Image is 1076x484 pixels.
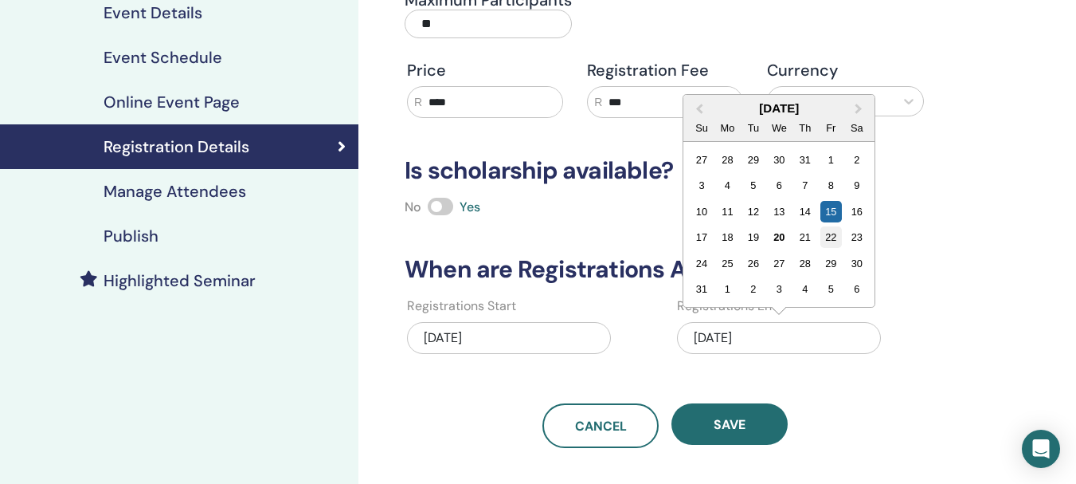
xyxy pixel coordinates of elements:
div: Choose Saturday, August 23rd, 2025 [846,226,867,248]
h4: Currency [767,61,923,80]
span: Cancel [575,418,627,435]
div: Choose Wednesday, August 20th, 2025 [769,226,790,248]
h4: Online Event Page [104,92,240,112]
div: We [769,117,790,139]
button: Next Month [847,96,873,122]
h4: Publish [104,226,158,246]
a: Cancel [542,403,659,448]
h4: Event Schedule [104,48,222,67]
div: Choose Sunday, August 10th, 2025 [691,201,712,222]
div: Choose Thursday, September 4th, 2025 [794,278,816,300]
div: [DATE] [683,101,874,115]
div: Choose Friday, August 29th, 2025 [820,253,842,274]
div: Choose Friday, August 8th, 2025 [820,175,842,196]
div: Choose Thursday, July 31st, 2025 [794,149,816,171]
span: Save [714,416,745,433]
div: Choose Tuesday, August 12th, 2025 [742,201,764,222]
div: Th [794,117,816,139]
h4: Price [407,61,563,80]
div: Choose Date [683,94,875,308]
div: Choose Wednesday, September 3rd, 2025 [769,278,790,300]
div: Choose Wednesday, August 6th, 2025 [769,175,790,196]
h3: When are Registrations Available? [395,255,936,284]
h4: Event Details [104,3,202,22]
div: Choose Wednesday, July 30th, 2025 [769,149,790,171]
div: Open Intercom Messenger [1022,430,1060,468]
button: Save [671,403,788,445]
div: Choose Sunday, July 27th, 2025 [691,149,712,171]
div: Choose Thursday, August 7th, 2025 [794,175,816,196]
div: Choose Monday, July 28th, 2025 [717,149,738,171]
div: Choose Sunday, August 17th, 2025 [691,226,712,248]
div: Choose Thursday, August 14th, 2025 [794,201,816,222]
div: Choose Sunday, August 31st, 2025 [691,278,712,300]
div: Choose Friday, August 1st, 2025 [820,149,842,171]
h4: Highlighted Seminar [104,271,256,290]
div: Fr [820,117,842,139]
div: Choose Monday, September 1st, 2025 [717,278,738,300]
button: Previous Month [685,96,710,122]
div: Choose Sunday, August 24th, 2025 [691,253,712,274]
div: Month August, 2025 [689,147,870,302]
div: Choose Saturday, August 2nd, 2025 [846,149,867,171]
div: Choose Friday, September 5th, 2025 [820,278,842,300]
span: R [594,94,602,111]
h4: Registration Fee [587,61,743,80]
div: Choose Tuesday, August 5th, 2025 [742,175,764,196]
div: Sa [846,117,867,139]
input: Maximum Participants [405,10,572,38]
div: Choose Saturday, August 9th, 2025 [846,175,867,196]
div: Choose Tuesday, August 19th, 2025 [742,226,764,248]
div: Choose Sunday, August 3rd, 2025 [691,175,712,196]
h4: Registration Details [104,137,249,156]
div: Choose Monday, August 25th, 2025 [717,253,738,274]
span: Yes [460,199,480,215]
div: Choose Thursday, August 28th, 2025 [794,253,816,274]
div: Choose Wednesday, August 27th, 2025 [769,253,790,274]
div: [DATE] [677,322,881,354]
div: [DATE] [407,322,611,354]
div: Choose Wednesday, August 13th, 2025 [769,201,790,222]
div: Choose Tuesday, July 29th, 2025 [742,149,764,171]
div: Choose Monday, August 11th, 2025 [717,201,738,222]
div: Su [691,117,712,139]
span: R [414,94,422,111]
div: Choose Thursday, August 21st, 2025 [794,226,816,248]
div: Choose Tuesday, September 2nd, 2025 [742,278,764,300]
div: Choose Friday, August 15th, 2025 [820,201,842,222]
div: Choose Monday, August 4th, 2025 [717,175,738,196]
label: Registrations End [677,297,780,316]
div: Choose Saturday, September 6th, 2025 [846,278,867,300]
span: No [405,199,421,215]
div: Choose Saturday, August 30th, 2025 [846,253,867,274]
div: Choose Friday, August 22nd, 2025 [820,226,842,248]
div: Choose Monday, August 18th, 2025 [717,226,738,248]
div: Choose Tuesday, August 26th, 2025 [742,253,764,274]
div: Choose Saturday, August 16th, 2025 [846,201,867,222]
label: Registrations Start [407,297,516,316]
h4: Manage Attendees [104,182,246,201]
h3: Is scholarship available? [395,156,936,185]
div: Tu [742,117,764,139]
div: Mo [717,117,738,139]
